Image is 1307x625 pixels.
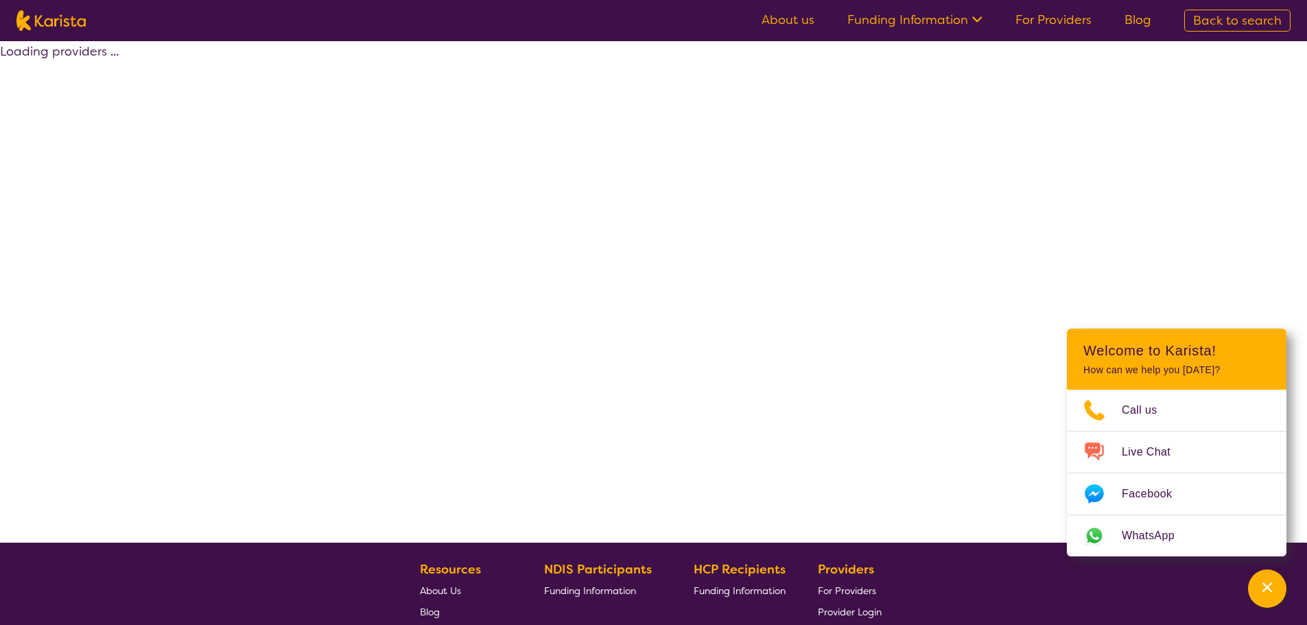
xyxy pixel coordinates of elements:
[1122,400,1174,421] span: Call us
[420,601,512,622] a: Blog
[420,606,440,618] span: Blog
[1083,364,1270,376] p: How can we help you [DATE]?
[1067,390,1286,556] ul: Choose channel
[818,606,882,618] span: Provider Login
[1122,526,1191,546] span: WhatsApp
[420,580,512,601] a: About Us
[544,561,652,578] b: NDIS Participants
[1248,569,1286,608] button: Channel Menu
[1015,12,1092,28] a: For Providers
[694,580,786,601] a: Funding Information
[818,580,882,601] a: For Providers
[1067,515,1286,556] a: Web link opens in a new tab.
[847,12,982,28] a: Funding Information
[1125,12,1151,28] a: Blog
[818,601,882,622] a: Provider Login
[544,585,636,597] span: Funding Information
[1122,442,1187,462] span: Live Chat
[694,561,786,578] b: HCP Recipients
[544,580,662,601] a: Funding Information
[420,585,461,597] span: About Us
[1184,10,1291,32] a: Back to search
[1083,342,1270,359] h2: Welcome to Karista!
[16,10,86,31] img: Karista logo
[1193,12,1282,29] span: Back to search
[1067,329,1286,556] div: Channel Menu
[1122,484,1188,504] span: Facebook
[762,12,814,28] a: About us
[420,561,481,578] b: Resources
[818,561,874,578] b: Providers
[694,585,786,597] span: Funding Information
[818,585,876,597] span: For Providers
